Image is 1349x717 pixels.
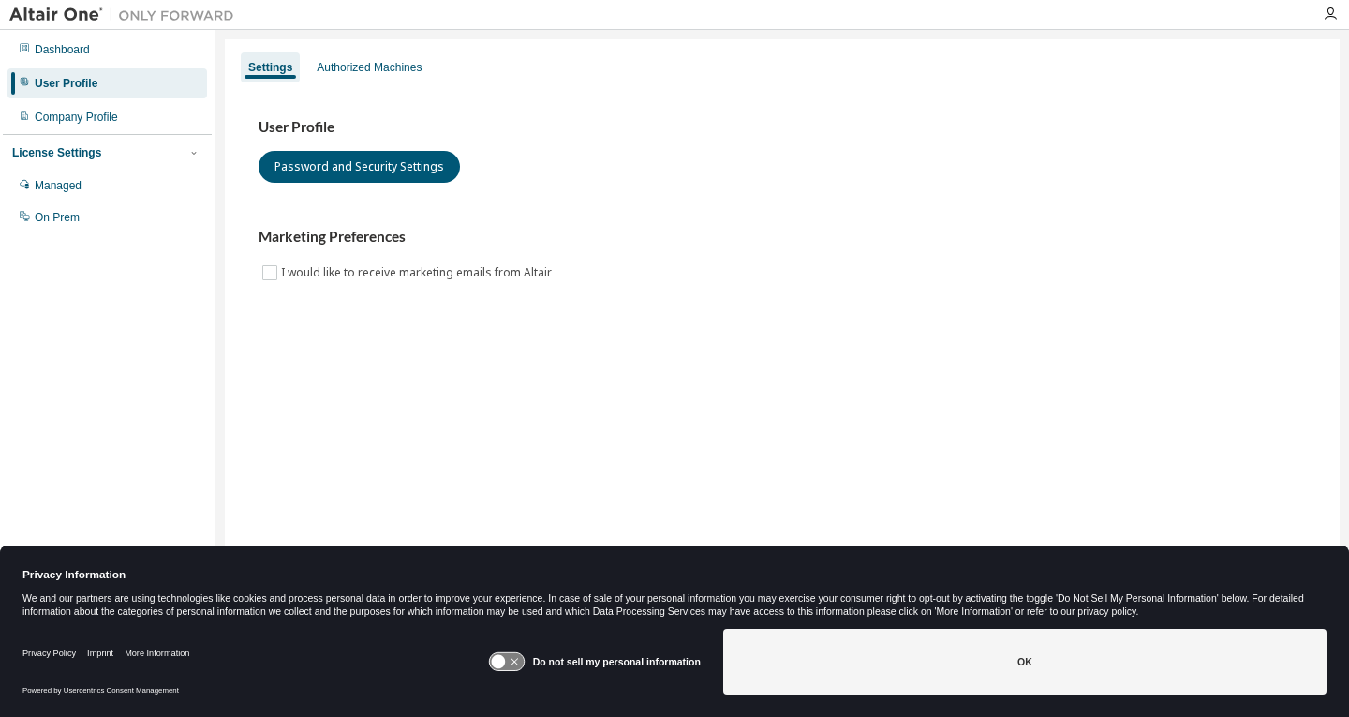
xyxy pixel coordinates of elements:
[12,145,101,160] div: License Settings
[281,261,556,284] label: I would like to receive marketing emails from Altair
[259,228,1306,246] h3: Marketing Preferences
[259,118,1306,137] h3: User Profile
[317,60,422,75] div: Authorized Machines
[35,178,82,193] div: Managed
[35,42,90,57] div: Dashboard
[248,60,292,75] div: Settings
[35,110,118,125] div: Company Profile
[259,151,460,183] button: Password and Security Settings
[35,76,97,91] div: User Profile
[9,6,244,24] img: Altair One
[35,210,80,225] div: On Prem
